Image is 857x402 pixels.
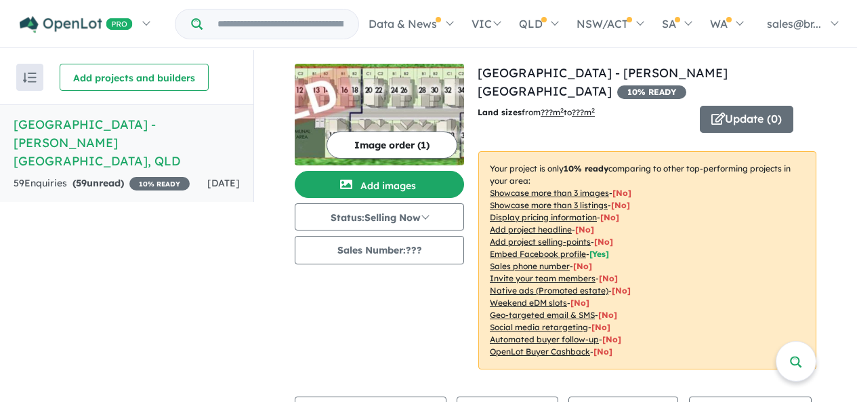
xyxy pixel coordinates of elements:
strong: ( unread) [72,177,124,189]
div: 59 Enquir ies [14,176,190,192]
span: [DATE] [207,177,240,189]
u: Invite your team members [490,273,595,283]
span: [No] [598,310,617,320]
input: Try estate name, suburb, builder or developer [205,9,356,39]
img: sort.svg [23,73,37,83]
span: sales@br... [767,17,821,31]
span: [ No ] [599,273,618,283]
span: [No] [612,285,631,296]
span: [No] [570,298,589,308]
button: Status:Selling Now [295,203,464,230]
sup: 2 [591,106,595,114]
u: Display pricing information [490,212,597,222]
span: 59 [76,177,87,189]
button: Sales Number:??? [295,236,464,264]
span: to [564,107,595,117]
b: Land sizes [478,107,522,117]
u: ???m [572,107,595,117]
h5: [GEOGRAPHIC_DATA] - [PERSON_NAME][GEOGRAPHIC_DATA] , QLD [14,115,240,170]
b: 10 % ready [564,163,608,174]
p: from [478,106,690,119]
u: Showcase more than 3 listings [490,200,608,210]
span: [No] [602,334,621,344]
span: [No] [591,322,610,332]
sup: 2 [560,106,564,114]
u: Geo-targeted email & SMS [490,310,595,320]
u: OpenLot Buyer Cashback [490,346,590,357]
img: Brookview Terraces - Bracken Ridge [295,64,464,165]
span: [No] [593,346,612,357]
button: Add projects and builders [60,64,209,91]
u: Native ads (Promoted estate) [490,285,608,296]
span: [ Yes ] [589,249,609,259]
button: Update (0) [700,106,793,133]
u: ??? m [541,107,564,117]
span: [ No ] [600,212,619,222]
span: [ No ] [612,188,631,198]
u: Sales phone number [490,261,570,271]
u: Social media retargeting [490,322,588,332]
u: Add project selling-points [490,237,591,247]
u: Showcase more than 3 images [490,188,609,198]
img: Openlot PRO Logo White [20,16,133,33]
u: Automated buyer follow-up [490,334,599,344]
p: Your project is only comparing to other top-performing projects in your area: - - - - - - - - - -... [478,151,816,369]
u: Add project headline [490,224,572,235]
span: 10 % READY [129,177,190,190]
u: Embed Facebook profile [490,249,586,259]
span: [ No ] [611,200,630,210]
span: [ No ] [594,237,613,247]
button: Image order (1) [327,132,457,159]
span: [ No ] [573,261,592,271]
span: 10 % READY [617,85,686,99]
span: [ No ] [575,224,594,235]
u: Weekend eDM slots [490,298,567,308]
button: Add images [295,171,464,198]
a: [GEOGRAPHIC_DATA] - [PERSON_NAME][GEOGRAPHIC_DATA] [478,65,728,99]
